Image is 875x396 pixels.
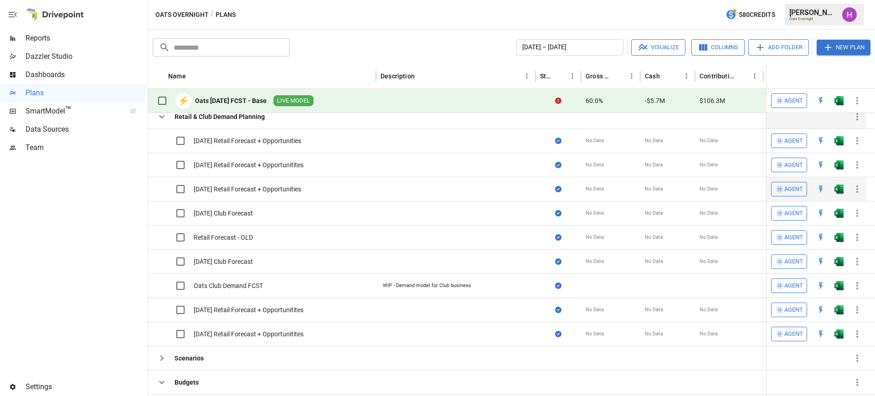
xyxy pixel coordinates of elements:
[816,185,825,194] div: Open in Quick Edit
[816,209,825,218] div: Open in Quick Edit
[816,233,825,242] img: quick-edit-flash.b8aec18c.svg
[771,158,807,172] button: Agent
[739,9,775,21] span: 580 Credits
[816,281,825,290] img: quick-edit-flash.b8aec18c.svg
[816,233,825,242] div: Open in Quick Edit
[784,208,803,219] span: Agent
[155,9,209,21] button: Oats Overnight
[553,70,566,82] button: Sort
[771,93,807,108] button: Agent
[834,281,844,290] div: Open in Excel
[816,96,825,105] img: quick-edit-flash.b8aec18c.svg
[834,257,844,266] div: Open in Excel
[816,257,825,266] img: quick-edit-flash.b8aec18c.svg
[700,161,718,169] span: No Data
[175,112,265,121] div: Retail & Club Demand Planning
[555,160,561,170] div: Sync complete
[566,70,579,82] button: Status column menu
[834,233,844,242] img: excel-icon.76473adf.svg
[816,257,825,266] div: Open in Quick Edit
[520,70,533,82] button: Description column menu
[771,182,807,196] button: Agent
[834,160,844,170] div: Open in Excel
[383,282,471,289] div: WIP - Demand model for Club business
[194,209,253,218] div: [DATE] Club Forecast
[700,72,735,80] div: Contribution Profit
[187,70,200,82] button: Sort
[381,72,415,80] div: Description
[26,106,120,117] span: SmartModel
[700,234,718,241] span: No Data
[748,39,809,56] button: Add Folder
[175,354,204,363] div: Scenarios
[631,39,685,56] button: Visualize
[645,306,663,314] span: No Data
[722,6,779,23] button: 580Credits
[700,185,718,193] span: No Data
[586,210,604,217] span: No Data
[555,329,561,339] div: Sync complete
[771,230,807,245] button: Agent
[834,257,844,266] img: excel-icon.76473adf.svg
[680,70,693,82] button: Cash column menu
[784,184,803,195] span: Agent
[784,96,803,106] span: Agent
[194,185,301,194] div: [DATE] Retail Forecast + Opportunities
[784,136,803,146] span: Agent
[816,136,825,145] img: quick-edit-flash.b8aec18c.svg
[834,185,844,194] div: Open in Excel
[26,51,146,62] span: Dazzler Studio
[816,160,825,170] div: Open in Quick Edit
[771,278,807,293] button: Agent
[586,306,604,314] span: No Data
[784,305,803,315] span: Agent
[834,185,844,194] img: excel-icon.76473adf.svg
[26,381,146,392] span: Settings
[645,96,665,105] span: -$5.7M
[816,136,825,145] div: Open in Quick Edit
[784,257,803,267] span: Agent
[817,40,870,55] button: New Plan
[645,330,663,338] span: No Data
[645,72,660,80] div: Cash
[555,281,561,290] div: Sync complete
[661,70,674,82] button: Sort
[516,39,623,56] button: [DATE] – [DATE]
[555,136,561,145] div: Sync complete
[700,258,718,265] span: No Data
[555,209,561,218] div: Sync complete
[194,233,253,242] div: Retail Forecast - OLD
[816,305,825,314] div: Open in Quick Edit
[175,93,191,109] div: ⚡
[834,305,844,314] div: Open in Excel
[194,305,304,314] div: [DATE] Retail Forecast + Opportunitites
[700,137,718,144] span: No Data
[842,7,857,22] img: Harry Antonio
[784,281,803,291] span: Agent
[816,209,825,218] img: quick-edit-flash.b8aec18c.svg
[771,254,807,269] button: Agent
[816,96,825,105] div: Open in Quick Edit
[645,161,663,169] span: No Data
[540,72,552,80] div: Status
[748,70,761,82] button: Contribution Profit column menu
[195,96,267,105] div: Oats [DATE] FCST - Base
[834,160,844,170] img: excel-icon.76473adf.svg
[612,70,625,82] button: Sort
[586,185,604,193] span: No Data
[194,136,301,145] div: [DATE] Retail Forecast + Opportunities
[175,378,199,387] div: Budgets
[834,209,844,218] img: excel-icon.76473adf.svg
[645,185,663,193] span: No Data
[834,233,844,242] div: Open in Excel
[834,209,844,218] div: Open in Excel
[645,137,663,144] span: No Data
[789,17,837,21] div: Oats Overnight
[784,160,803,170] span: Agent
[645,210,663,217] span: No Data
[586,258,604,265] span: No Data
[586,234,604,241] span: No Data
[26,142,146,153] span: Team
[555,305,561,314] div: Sync complete
[416,70,428,82] button: Sort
